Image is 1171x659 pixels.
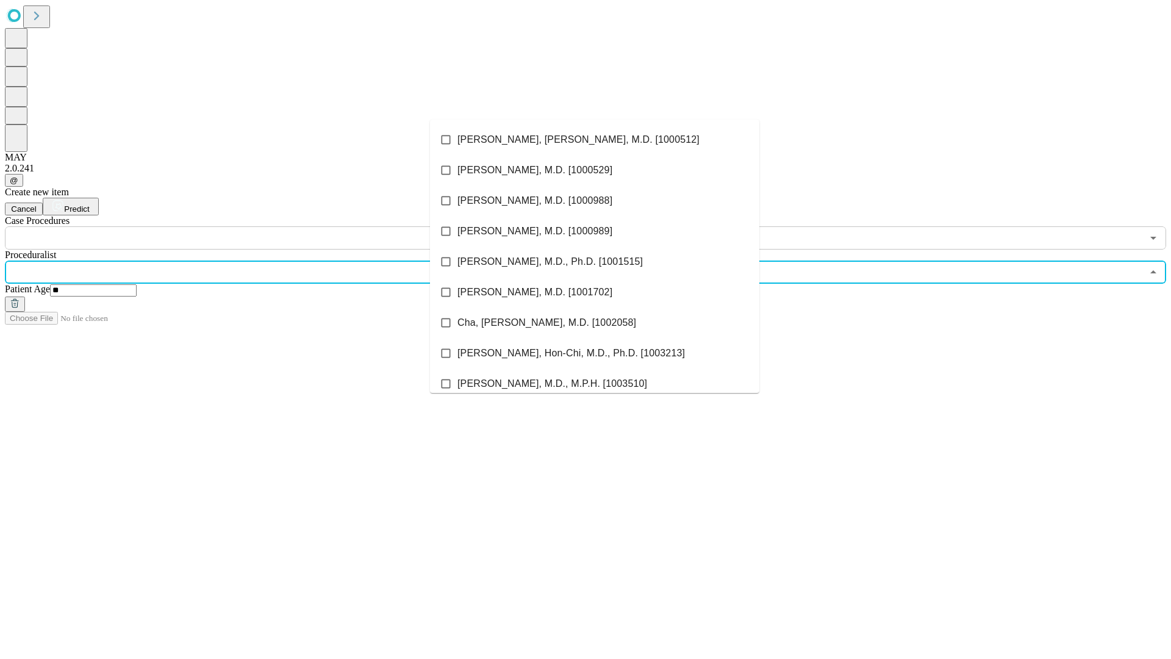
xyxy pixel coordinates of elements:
[5,174,23,187] button: @
[5,215,70,226] span: Scheduled Procedure
[457,315,636,330] span: Cha, [PERSON_NAME], M.D. [1002058]
[64,204,89,214] span: Predict
[5,250,56,260] span: Proceduralist
[457,376,647,391] span: [PERSON_NAME], M.D., M.P.H. [1003510]
[457,163,612,178] span: [PERSON_NAME], M.D. [1000529]
[457,193,612,208] span: [PERSON_NAME], M.D. [1000988]
[11,204,37,214] span: Cancel
[457,285,612,300] span: [PERSON_NAME], M.D. [1001702]
[43,198,99,215] button: Predict
[1145,264,1162,281] button: Close
[5,203,43,215] button: Cancel
[457,346,685,361] span: [PERSON_NAME], Hon-Chi, M.D., Ph.D. [1003213]
[5,284,50,294] span: Patient Age
[5,163,1166,174] div: 2.0.241
[457,132,700,147] span: [PERSON_NAME], [PERSON_NAME], M.D. [1000512]
[5,187,69,197] span: Create new item
[5,152,1166,163] div: MAY
[1145,229,1162,247] button: Open
[457,254,643,269] span: [PERSON_NAME], M.D., Ph.D. [1001515]
[10,176,18,185] span: @
[457,224,612,239] span: [PERSON_NAME], M.D. [1000989]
